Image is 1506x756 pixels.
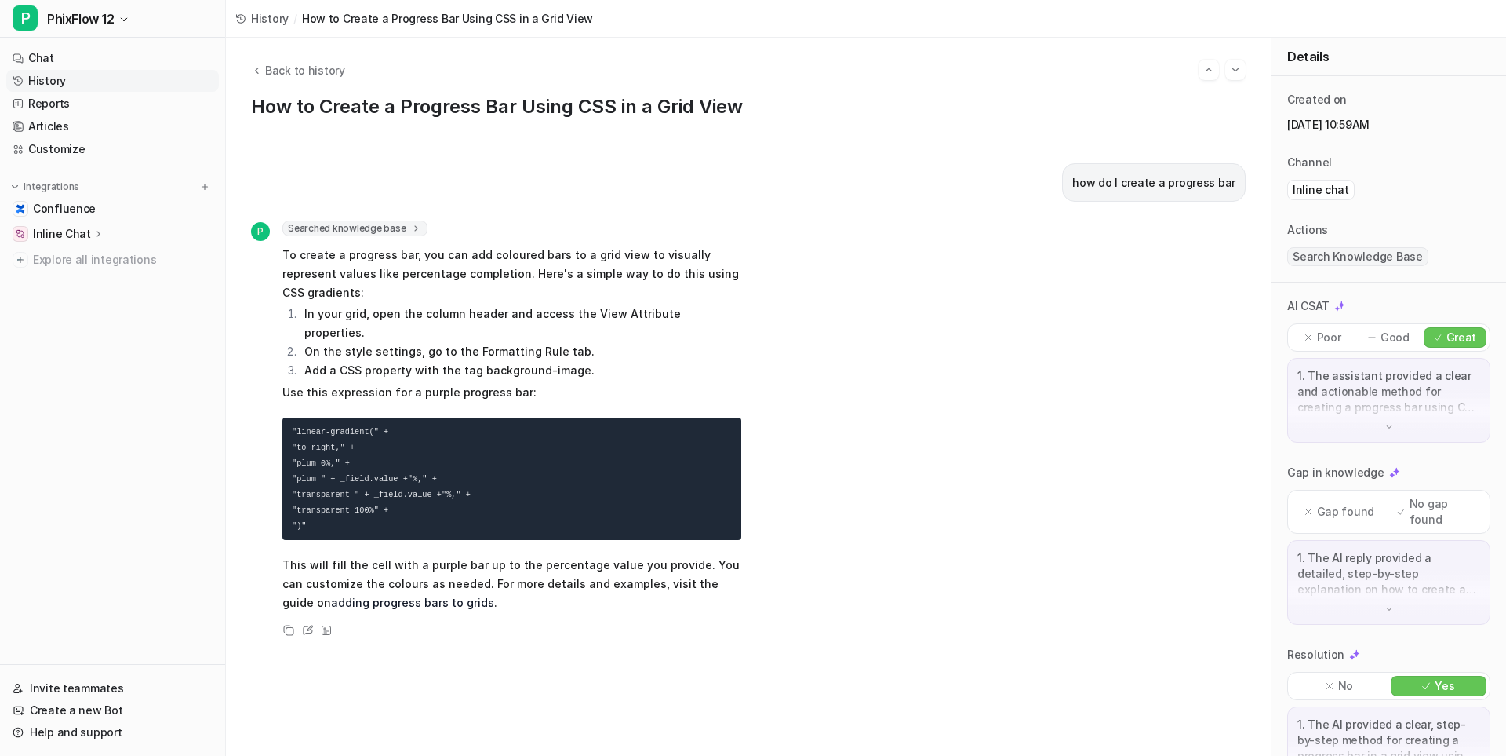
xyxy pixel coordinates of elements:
[6,70,219,92] a: History
[1287,247,1428,266] span: Search Knowledge Base
[1225,60,1246,80] button: Go to next session
[24,181,79,193] p: Integrations
[6,47,219,69] a: Chat
[282,221,427,236] span: Searched knowledge base
[6,249,219,271] a: Explore all integrations
[6,677,219,699] a: Invite teammates
[1380,330,1410,345] p: Good
[13,252,28,268] img: explore all integrations
[302,10,593,27] span: How to Create a Progress Bar Using CSS in a Grid View
[33,247,213,272] span: Explore all integrations
[1297,368,1480,415] p: 1. The assistant provided a clear and actionable method for creating a progress bar using CSS gra...
[6,179,84,195] button: Integrations
[251,62,345,79] button: Back to history
[6,115,219,137] a: Articles
[251,222,270,241] span: P
[235,10,289,27] a: History
[251,10,289,27] span: History
[282,246,741,302] p: To create a progress bar, you can add coloured bars to a grid view to visually represent values l...
[265,62,345,79] span: Back to history
[1317,330,1341,345] p: Poor
[1199,60,1219,80] button: Go to previous session
[6,93,219,115] a: Reports
[33,226,91,242] p: Inline Chat
[6,198,219,220] a: ConfluenceConfluence
[300,305,741,342] li: In your grid, open the column header and access the View Attribute properties.
[293,10,297,27] span: /
[1287,92,1347,108] p: Created on
[1072,173,1235,192] p: how do I create a progress bar
[331,596,494,609] a: adding progress bars to grids
[1384,604,1395,615] img: down-arrow
[282,383,741,402] p: Use this expression for a purple progress bar:
[33,201,96,217] span: Confluence
[300,361,741,380] li: Add a CSS property with the tag background-image.
[1203,63,1214,77] img: Previous session
[282,556,741,612] p: This will fill the cell with a purple bar up to the percentage value you provide. You can customi...
[300,342,741,361] li: On the style settings, go to the Formatting Rule tab.
[1287,298,1330,314] p: AI CSAT
[1271,38,1506,76] div: Details
[1287,647,1344,663] p: Resolution
[1287,117,1490,133] p: [DATE] 10:59AM
[47,8,115,30] span: PhixFlow 12
[1287,222,1328,238] p: Actions
[1293,182,1349,198] p: Inline chat
[16,229,25,239] img: Inline Chat
[1446,330,1477,345] p: Great
[6,721,219,743] a: Help and support
[251,96,1246,119] h1: How to Create a Progress Bar Using CSS in a Grid View
[6,138,219,160] a: Customize
[1287,155,1332,170] p: Channel
[1338,678,1353,694] p: No
[13,5,38,31] span: P
[1410,496,1479,528] p: No gap found
[1317,504,1374,520] p: Gap found
[9,181,20,192] img: expand menu
[292,427,471,531] code: "linear-gradient(" + "to right," + "plum 0%," + "plum " + _field.value +"%," + "transparent " + _...
[1287,465,1384,480] p: Gap in knowledge
[199,181,210,192] img: menu_add.svg
[1384,422,1395,433] img: down-arrow
[1230,63,1241,77] img: Next session
[1435,678,1454,694] p: Yes
[6,699,219,721] a: Create a new Bot
[16,204,25,214] img: Confluence
[1297,550,1480,597] p: 1. The AI reply provided a detailed, step-by-step explanation on how to create a progress bar usi...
